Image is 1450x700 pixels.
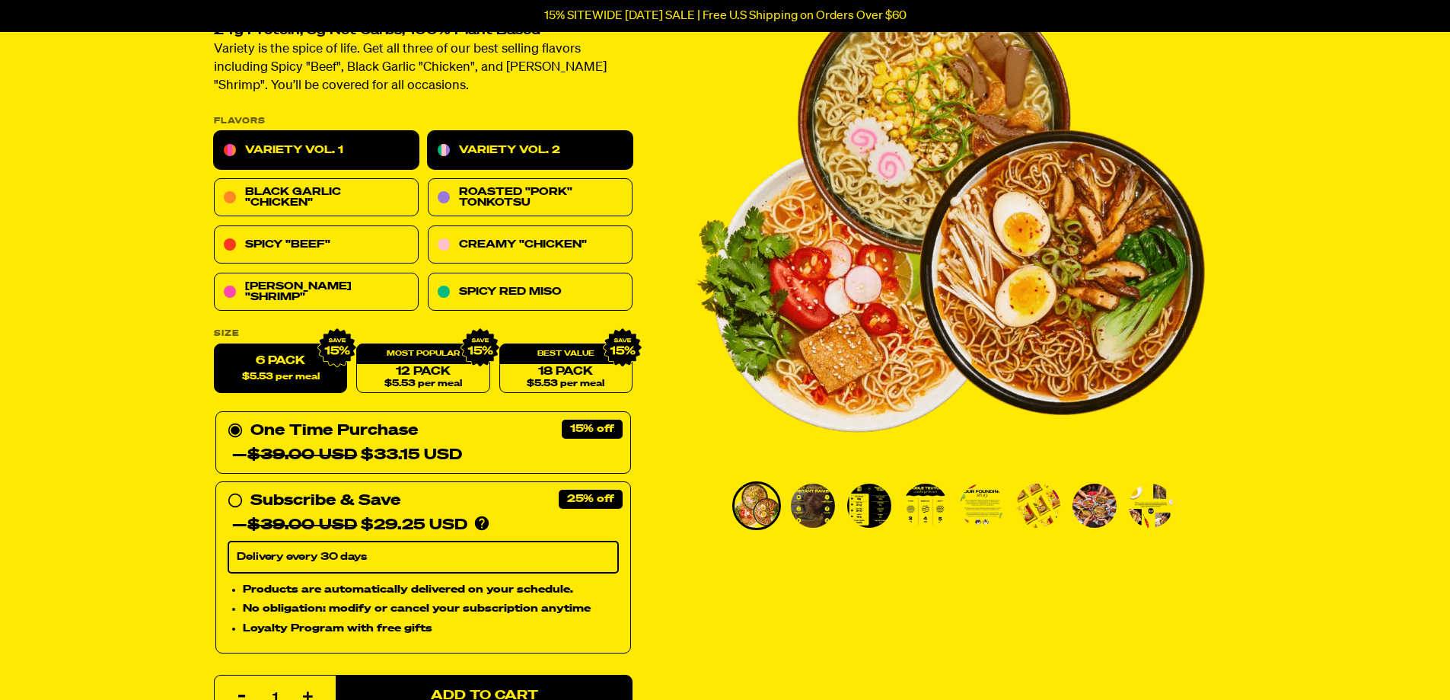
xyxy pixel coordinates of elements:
[228,542,619,574] select: Subscribe & Save —$39.00 USD$29.25 USD Products are automatically delivered on your schedule. No ...
[901,481,950,530] li: Go to slide 4
[384,379,461,389] span: $5.53 per meal
[247,448,357,463] del: $39.00 USD
[1072,484,1117,528] img: Variety Vol. 1
[845,481,894,530] li: Go to slide 3
[789,481,837,530] li: Go to slide 2
[232,513,467,538] div: — $29.25 USD
[214,273,419,312] a: [PERSON_NAME] "Shrimp"
[214,117,633,126] p: Flavors
[243,601,619,618] li: No obligation: modify or cancel your subscription anytime
[228,419,619,468] div: One Time Purchase
[1016,484,1060,528] img: Variety Vol. 1
[428,179,633,217] a: Roasted "Pork" Tonkotsu
[544,9,907,23] p: 15% SITEWIDE [DATE] SALE | Free U.S Shipping on Orders Over $60
[428,226,633,264] a: Creamy "Chicken"
[428,273,633,312] a: Spicy Red Miso
[428,132,633,170] a: Variety Vol. 2
[247,518,357,533] del: $39.00 USD
[317,328,357,368] img: IMG_9632.png
[214,226,419,264] a: Spicy "Beef"
[241,372,319,382] span: $5.53 per meal
[250,489,400,513] div: Subscribe & Save
[602,328,642,368] img: IMG_9632.png
[527,379,604,389] span: $5.53 per meal
[356,344,489,394] a: 12 Pack$5.53 per meal
[791,484,835,528] img: Variety Vol. 1
[214,330,633,338] label: Size
[499,344,632,394] a: 18 Pack$5.53 per meal
[958,481,1006,530] li: Go to slide 5
[214,179,419,217] a: Black Garlic "Chicken"
[243,621,619,638] li: Loyalty Program with free gifts
[1070,481,1119,530] li: Go to slide 7
[694,481,1206,530] div: PDP main carousel thumbnails
[214,41,633,96] p: Variety is the spice of life. Get all three of our best selling flavors including Spicy "Beef", B...
[847,484,891,528] img: Variety Vol. 1
[735,484,779,528] img: Variety Vol. 1
[214,344,347,394] label: 6 Pack
[903,484,948,528] img: Variety Vol. 1
[1014,481,1063,530] li: Go to slide 6
[243,581,619,598] li: Products are automatically delivered on your schedule.
[1127,481,1175,530] li: Go to slide 8
[1129,484,1173,528] img: Variety Vol. 1
[732,481,781,530] li: Go to slide 1
[232,443,462,468] div: — $33.15 USD
[960,484,1004,528] img: Variety Vol. 1
[214,132,419,170] a: Variety Vol. 1
[460,328,499,368] img: IMG_9632.png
